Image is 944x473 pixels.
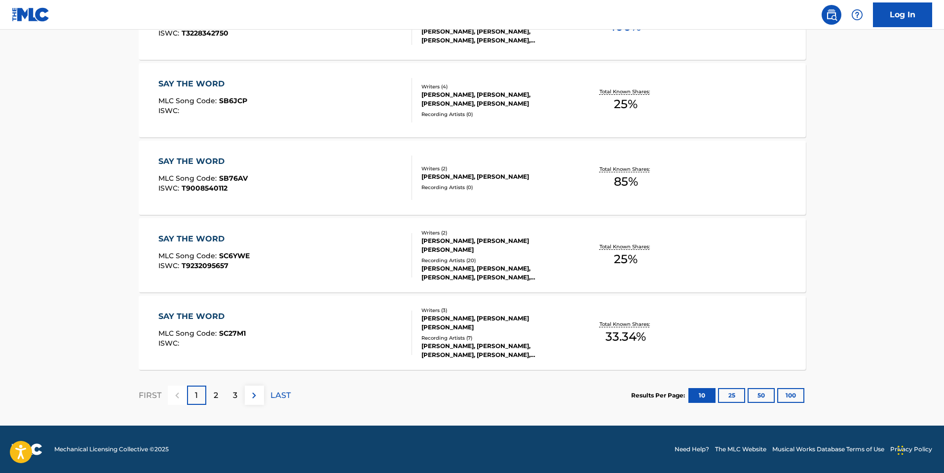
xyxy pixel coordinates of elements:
[158,106,182,115] span: ISWC :
[219,329,246,338] span: SC27M1
[895,426,944,473] iframe: Chat Widget
[139,390,161,401] p: FIRST
[158,96,219,105] span: MLC Song Code :
[421,165,570,172] div: Writers ( 2 )
[158,174,219,183] span: MLC Song Code :
[12,443,42,455] img: logo
[182,184,227,193] span: T9008540112
[158,78,247,90] div: SAY THE WORD
[158,311,246,322] div: SAY THE WORD
[219,251,250,260] span: SC6YWE
[158,339,182,348] span: ISWC :
[748,388,775,403] button: 50
[614,95,638,113] span: 25 %
[421,83,570,90] div: Writers ( 4 )
[219,174,248,183] span: SB76AV
[421,184,570,191] div: Recording Artists ( 0 )
[139,63,806,137] a: SAY THE WORDMLC Song Code:SB6JCPISWC:Writers (4)[PERSON_NAME], [PERSON_NAME], [PERSON_NAME], [PER...
[898,435,904,465] div: Drag
[421,342,570,359] div: [PERSON_NAME], [PERSON_NAME], [PERSON_NAME], [PERSON_NAME], [PERSON_NAME]
[139,296,806,370] a: SAY THE WORDMLC Song Code:SC27M1ISWC:Writers (3)[PERSON_NAME], [PERSON_NAME] [PERSON_NAME]Recordi...
[715,445,766,454] a: The MLC Website
[421,27,570,45] div: [PERSON_NAME], [PERSON_NAME], [PERSON_NAME], [PERSON_NAME], [PERSON_NAME]
[614,250,638,268] span: 25 %
[421,90,570,108] div: [PERSON_NAME], [PERSON_NAME], [PERSON_NAME], [PERSON_NAME]
[421,264,570,282] div: [PERSON_NAME], [PERSON_NAME], [PERSON_NAME], [PERSON_NAME], [PERSON_NAME]
[270,390,291,401] p: LAST
[54,445,169,454] span: Mechanical Licensing Collective © 2025
[614,173,638,191] span: 85 %
[600,88,652,95] p: Total Known Shares:
[675,445,709,454] a: Need Help?
[605,328,646,346] span: 33.34 %
[421,307,570,314] div: Writers ( 3 )
[421,314,570,332] div: [PERSON_NAME], [PERSON_NAME] [PERSON_NAME]
[826,9,837,21] img: search
[421,111,570,118] div: Recording Artists ( 0 )
[600,243,652,250] p: Total Known Shares:
[219,96,247,105] span: SB6JCP
[182,29,228,38] span: T3228342750
[158,156,248,167] div: SAY THE WORD
[777,388,804,403] button: 100
[195,390,198,401] p: 1
[139,218,806,292] a: SAY THE WORDMLC Song Code:SC6YWEISWC:T9232095657Writers (2)[PERSON_NAME], [PERSON_NAME] [PERSON_N...
[890,445,932,454] a: Privacy Policy
[600,165,652,173] p: Total Known Shares:
[158,233,250,245] div: SAY THE WORD
[248,390,260,401] img: right
[158,184,182,193] span: ISWC :
[873,2,932,27] a: Log In
[158,329,219,338] span: MLC Song Code :
[847,5,867,25] div: Help
[158,29,182,38] span: ISWC :
[233,390,237,401] p: 3
[158,251,219,260] span: MLC Song Code :
[421,236,570,254] div: [PERSON_NAME], [PERSON_NAME] [PERSON_NAME]
[421,257,570,264] div: Recording Artists ( 20 )
[421,229,570,236] div: Writers ( 2 )
[688,388,716,403] button: 10
[214,390,218,401] p: 2
[631,391,687,400] p: Results Per Page:
[158,261,182,270] span: ISWC :
[139,141,806,215] a: SAY THE WORDMLC Song Code:SB76AVISWC:T9008540112Writers (2)[PERSON_NAME], [PERSON_NAME]Recording ...
[182,261,228,270] span: T9232095657
[822,5,841,25] a: Public Search
[600,320,652,328] p: Total Known Shares:
[851,9,863,21] img: help
[421,334,570,342] div: Recording Artists ( 7 )
[12,7,50,22] img: MLC Logo
[772,445,884,454] a: Musical Works Database Terms of Use
[421,172,570,181] div: [PERSON_NAME], [PERSON_NAME]
[718,388,745,403] button: 25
